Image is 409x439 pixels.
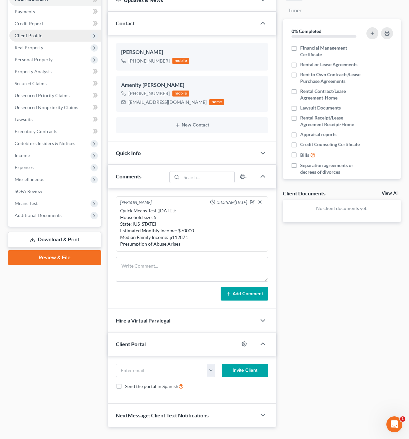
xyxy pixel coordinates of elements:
[300,88,366,101] span: Rental Contract/Lease Agreement-Home
[300,141,360,148] span: Credit Counseling Certificate
[8,250,101,265] a: Review & File
[15,57,53,62] span: Personal Property
[15,21,43,26] span: Credit Report
[121,81,263,89] div: Amenity [PERSON_NAME]
[222,364,268,377] button: Invite Client
[9,102,101,113] a: Unsecured Nonpriority Claims
[15,188,42,194] span: SOFA Review
[116,317,170,324] span: Hire a Virtual Paralegal
[15,128,57,134] span: Executory Contracts
[128,58,170,64] div: [PHONE_NUMBER]
[9,113,101,125] a: Lawsuits
[116,173,141,179] span: Comments
[181,171,234,183] input: Search...
[15,200,38,206] span: Means Test
[15,81,47,86] span: Secured Claims
[15,69,52,74] span: Property Analysis
[9,18,101,30] a: Credit Report
[172,91,189,97] div: mobile
[209,99,224,105] div: home
[300,152,309,158] span: Bills
[300,179,324,185] span: Pay advices
[283,4,307,17] a: Timer
[9,185,101,197] a: SOFA Review
[15,45,43,50] span: Real Property
[300,131,336,138] span: Appraisal reports
[116,412,209,418] span: NextMessage: Client Text Notifications
[15,9,35,14] span: Payments
[300,105,341,111] span: Lawsuit Documents
[288,205,396,212] p: No client documents yet.
[15,212,62,218] span: Additional Documents
[8,232,101,248] a: Download & Print
[300,114,366,128] span: Rental Receipt/Lease Agreement Receipt-Home
[386,416,402,432] iframe: Intercom live chat
[128,90,170,97] div: [PHONE_NUMBER]
[120,207,264,247] div: Quick Means Test ([DATE]): Household size: 5 State: [US_STATE] Estimated Monthly Income: $70000 M...
[128,99,207,106] div: [EMAIL_ADDRESS][DOMAIN_NAME]
[116,341,146,347] span: Client Portal
[116,150,141,156] span: Quick Info
[15,105,78,110] span: Unsecured Nonpriority Claims
[292,28,321,34] strong: 0% Completed
[15,116,33,122] span: Lawsuits
[300,61,357,68] span: Rental or Lease Agreements
[172,58,189,64] div: mobile
[221,287,268,301] button: Add Comment
[15,164,34,170] span: Expenses
[382,191,398,196] a: View All
[9,78,101,90] a: Secured Claims
[116,20,135,26] span: Contact
[300,162,366,175] span: Separation agreements or decrees of divorces
[217,199,247,206] span: 08:35AM[DATE]
[9,90,101,102] a: Unsecured Priority Claims
[15,93,70,98] span: Unsecured Priority Claims
[15,152,30,158] span: Income
[121,48,263,56] div: [PERSON_NAME]
[9,6,101,18] a: Payments
[9,125,101,137] a: Executory Contracts
[120,199,152,206] div: [PERSON_NAME]
[9,66,101,78] a: Property Analysis
[15,140,75,146] span: Codebtors Insiders & Notices
[125,383,178,389] span: Send the portal in Spanish
[15,176,44,182] span: Miscellaneous
[116,364,207,377] input: Enter email
[121,122,263,128] button: New Contact
[300,71,366,85] span: Rent to Own Contracts/Lease Purchase Agreements
[15,33,42,38] span: Client Profile
[300,45,366,58] span: Financial Management Certificate
[400,416,405,422] span: 1
[283,190,325,197] div: Client Documents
